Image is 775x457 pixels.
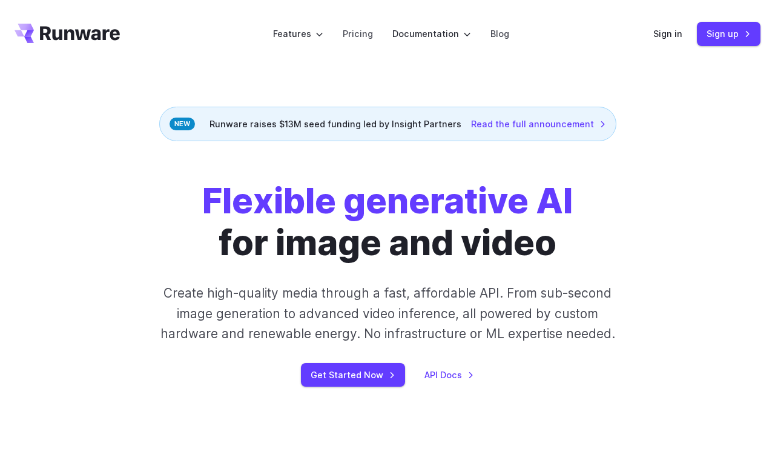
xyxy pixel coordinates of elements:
div: Runware raises $13M seed funding led by Insight Partners [159,107,616,141]
a: Sign in [653,27,682,41]
a: Blog [490,27,509,41]
strong: Flexible generative AI [202,179,573,222]
a: Pricing [343,27,373,41]
p: Create high-quality media through a fast, affordable API. From sub-second image generation to adv... [149,283,626,344]
label: Features [273,27,323,41]
a: Read the full announcement [471,117,606,131]
label: Documentation [392,27,471,41]
a: Sign up [697,22,760,45]
a: Get Started Now [301,363,405,387]
a: API Docs [424,368,474,382]
a: Go to / [15,24,120,43]
h1: for image and video [202,180,573,264]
